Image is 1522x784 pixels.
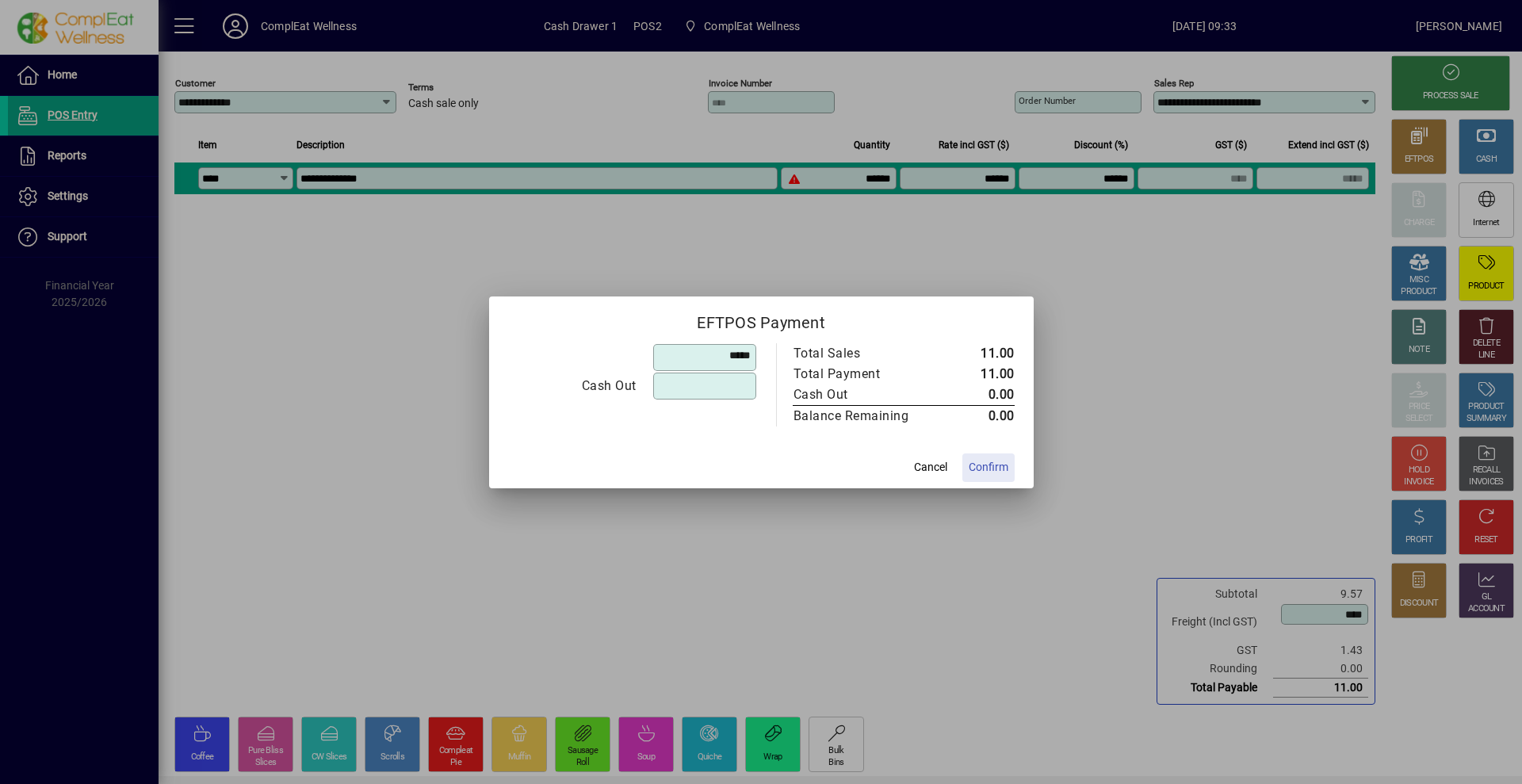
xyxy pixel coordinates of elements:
span: Confirm [969,459,1008,476]
div: Cash Out [794,385,927,404]
button: Confirm [962,453,1015,482]
td: 11.00 [943,364,1015,384]
h2: EFTPOS Payment [489,296,1034,342]
td: 0.00 [943,384,1015,406]
span: Cancel [914,459,947,476]
td: 11.00 [943,343,1015,364]
td: Total Sales [793,343,943,364]
td: 0.00 [943,405,1015,426]
div: Cash Out [509,377,637,396]
td: Total Payment [793,364,943,384]
div: Balance Remaining [794,407,927,426]
button: Cancel [905,453,956,482]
